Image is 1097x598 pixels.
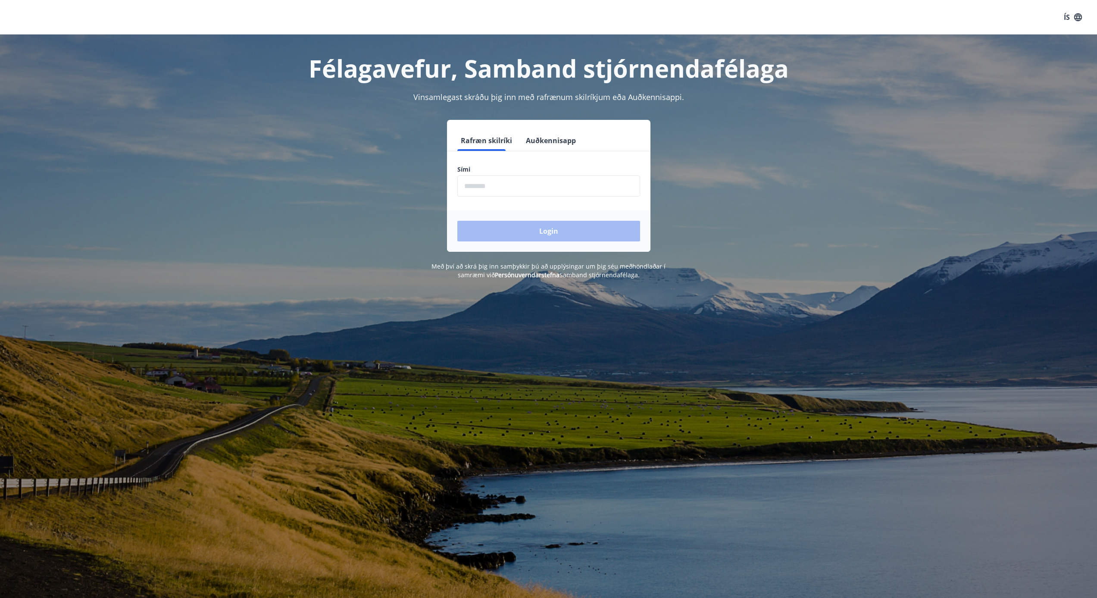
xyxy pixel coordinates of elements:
h1: Félagavefur, Samband stjórnendafélaga [249,52,849,85]
button: Rafræn skilríki [457,130,516,151]
label: Sími [457,165,640,174]
span: Með því að skrá þig inn samþykkir þú að upplýsingar um þig séu meðhöndlaðar í samræmi við Samband... [431,262,666,279]
button: ÍS [1059,9,1087,25]
span: Vinsamlegast skráðu þig inn með rafrænum skilríkjum eða Auðkennisappi. [413,92,684,102]
a: Persónuverndarstefna [495,271,559,279]
button: Auðkennisapp [522,130,579,151]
